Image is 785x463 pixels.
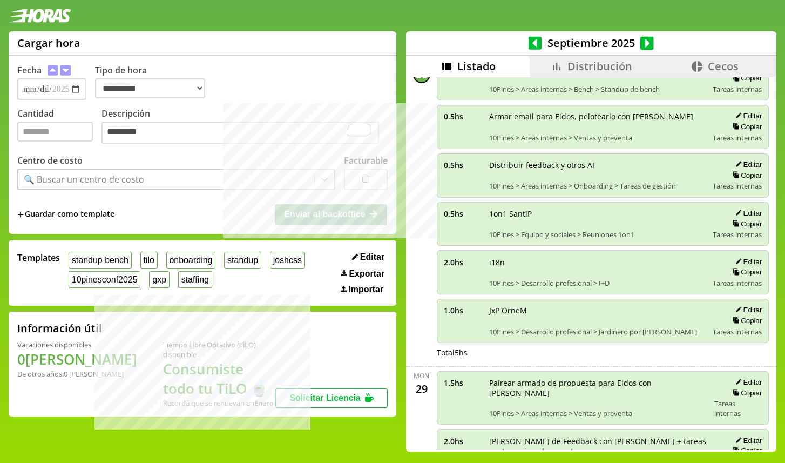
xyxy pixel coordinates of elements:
span: Tareas internas [713,181,762,191]
span: Tareas internas [713,84,762,94]
button: Copiar [729,122,762,131]
button: onboarding [166,252,216,269]
button: standup bench [69,252,132,269]
button: Copiar [729,219,762,229]
span: Pairear armado de propuesta para Eidos con [PERSON_NAME] [489,378,707,398]
span: Listado [457,59,496,73]
span: [PERSON_NAME] de Feedback con [PERSON_NAME] + tareas post reunion al respecto [489,436,717,457]
div: Total 5 hs [437,347,769,358]
span: 2.0 hs [444,436,482,446]
span: Exportar [349,269,384,279]
button: Editar [732,111,762,120]
span: Tareas internas [713,133,762,143]
span: 10Pines > Areas internas > Onboarding > Tareas de gestión [489,181,706,191]
span: Solicitar Licencia [289,393,361,402]
button: Editar [732,209,762,218]
button: joshcss [270,252,305,269]
input: Cantidad [17,122,93,142]
span: 10Pines > Areas internas > Ventas y preventa [489,408,707,418]
span: Templates [17,252,60,264]
label: Cantidad [17,108,101,147]
span: 10Pines > Equipo y sociales > Reuniones 1on1 [489,230,706,239]
span: 10Pines > Desarrollo profesional > I+D [489,278,706,288]
label: Tipo de hora [95,64,214,100]
span: Cecos [708,59,739,73]
h1: Cargar hora [17,36,80,50]
div: Vacaciones disponibles [17,340,137,350]
span: 1.5 hs [444,378,482,388]
button: gxp [149,271,169,288]
button: Editar [732,436,762,445]
span: 10Pines > Areas internas > Ventas y preventa [489,133,706,143]
span: Tareas internas [713,230,762,239]
span: Distribución [567,59,632,73]
div: Tiempo Libre Optativo (TiLO) disponible [163,340,275,359]
button: Copiar [729,388,762,398]
button: Exportar [338,269,388,279]
h2: Información útil [17,321,102,335]
img: logotipo [9,9,71,23]
span: Armar email para Eidos, pelotearlo con [PERSON_NAME] [489,111,706,122]
textarea: To enrich screen reader interactions, please activate Accessibility in Grammarly extension settings [101,122,379,144]
button: Editar [732,378,762,387]
label: Descripción [101,108,388,147]
span: + [17,209,24,220]
button: Copiar [729,316,762,325]
span: Septiembre 2025 [542,36,640,50]
button: Editar [732,160,762,169]
div: De otros años: 0 [PERSON_NAME] [17,369,137,379]
span: Tareas internas [713,327,762,337]
button: Copiar [729,171,762,180]
select: Tipo de hora [95,78,205,98]
span: 10Pines > Desarrollo profesional > Jardinero por [PERSON_NAME] [489,327,706,337]
span: 0.5 hs [444,111,482,122]
span: 0.5 hs [444,160,482,170]
span: Tareas internas [714,399,762,418]
label: Facturable [344,155,388,166]
div: Mon [414,371,429,380]
button: Solicitar Licencia [275,388,388,408]
span: 2.0 hs [444,257,482,267]
button: Editar [349,252,388,263]
span: 1.0 hs [444,305,482,316]
div: scrollable content [406,77,776,450]
h1: 0 [PERSON_NAME] [17,350,137,369]
button: Copiar [729,446,762,455]
span: 1on1 SantiP [489,209,706,219]
div: 29 [413,380,430,398]
button: Copiar [729,73,762,83]
button: Copiar [729,267,762,277]
button: staffing [178,271,212,288]
span: 10Pines > Areas internas > Bench > Standup de bench [489,84,706,94]
span: JxP OrneM [489,305,706,316]
button: standup [224,252,261,269]
b: Enero [254,398,274,408]
span: +Guardar como template [17,209,114,220]
button: 10pinesconf2025 [69,271,140,288]
button: Editar [732,257,762,266]
span: Editar [360,252,384,262]
span: Importar [348,285,383,294]
h1: Consumiste todo tu TiLO 🍵 [163,359,275,398]
span: Tareas internas [713,278,762,288]
span: i18n [489,257,706,267]
div: Recordá que se renuevan en [163,398,275,408]
span: 0.5 hs [444,209,482,219]
div: 🔍 Buscar un centro de costo [24,173,144,185]
button: tilo [140,252,158,269]
label: Fecha [17,64,42,76]
button: Editar [732,305,762,314]
span: Distribuir feedback y otros AI [489,160,706,170]
label: Centro de costo [17,155,83,166]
